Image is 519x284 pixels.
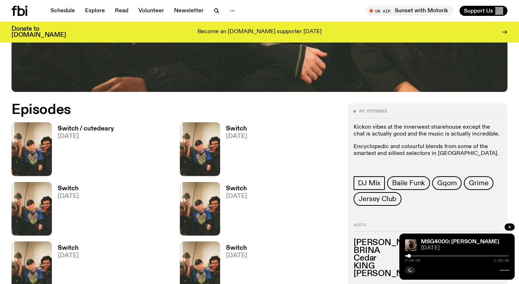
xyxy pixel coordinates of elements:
[58,193,79,199] span: [DATE]
[354,192,402,206] a: Jersey Club
[405,259,420,262] span: 0:04:34
[58,245,79,251] h3: Switch
[354,254,502,262] h3: Cedar
[46,6,79,16] a: Schedule
[226,245,247,251] h3: Switch
[354,270,502,278] h3: [PERSON_NAME]
[198,29,321,35] p: Become an [DOMAIN_NAME] supporter [DATE]
[111,6,133,16] a: Read
[354,262,502,270] h3: KING
[354,124,502,138] p: Kickon vibes at the innerwest sharehouse except the chat is actually good and the music is actual...
[12,103,339,116] h2: Episodes
[52,126,114,176] a: Switch / cutedeary[DATE]
[432,176,462,190] a: Gqom
[58,186,79,192] h3: Switch
[12,122,52,176] img: A warm film photo of the switch team sitting close together. from left to right: Cedar, Lau, Sand...
[226,186,247,192] h3: Switch
[58,253,79,259] span: [DATE]
[494,259,509,262] span: 1:59:59
[180,182,220,236] img: A warm film photo of the switch team sitting close together. from left to right: Cedar, Lau, Sand...
[220,126,247,176] a: Switch[DATE]
[220,186,247,236] a: Switch[DATE]
[58,133,114,139] span: [DATE]
[12,182,52,236] img: A warm film photo of the switch team sitting close together. from left to right: Cedar, Lau, Sand...
[226,253,247,259] span: [DATE]
[81,6,109,16] a: Explore
[421,245,509,251] span: [DATE]
[52,186,79,236] a: Switch[DATE]
[354,247,502,255] h3: BRINA
[12,26,66,38] h3: Donate to [DOMAIN_NAME]
[366,6,454,16] button: On AirSunset with Motorik
[358,179,381,187] span: DJ Mix
[226,133,247,139] span: [DATE]
[170,6,208,16] a: Newsletter
[437,179,457,187] span: Gqom
[226,193,247,199] span: [DATE]
[387,176,430,190] a: Baile Funk
[354,176,385,190] a: DJ Mix
[354,223,502,232] h2: Hosts
[460,6,507,16] button: Support Us
[469,179,488,187] span: Grime
[354,143,502,164] p: Encyclopedic and colourful blends from some of the smartest and silliest selectors in [GEOGRAPHIC...
[464,176,493,190] a: Grime
[392,179,425,187] span: Baile Funk
[58,126,114,132] h3: Switch / cutedeary
[421,239,499,245] a: MSG4000: [PERSON_NAME]
[359,195,396,203] span: Jersey Club
[354,239,502,247] h3: [PERSON_NAME]
[226,126,247,132] h3: Switch
[464,8,493,14] span: Support Us
[134,6,168,16] a: Volunteer
[359,109,387,113] span: 85 episodes
[180,122,220,176] img: A warm film photo of the switch team sitting close together. from left to right: Cedar, Lau, Sand...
